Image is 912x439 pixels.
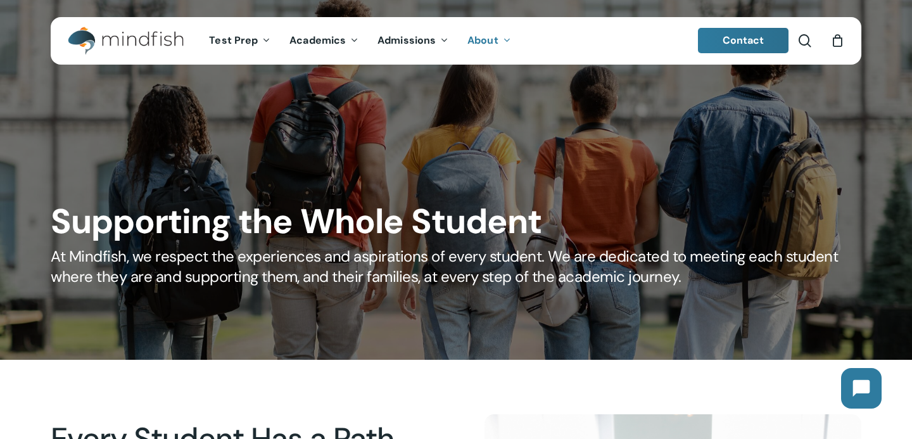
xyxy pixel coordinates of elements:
a: About [458,35,521,46]
h1: Supporting the Whole Student [51,201,861,242]
a: Academics [280,35,368,46]
span: Contact [723,34,764,47]
span: Admissions [377,34,436,47]
h5: At Mindfish, we respect the experiences and aspirations of every student. We are dedicated to mee... [51,246,861,287]
span: About [467,34,498,47]
a: Admissions [368,35,458,46]
header: Main Menu [51,17,861,65]
a: Contact [698,28,789,53]
a: Test Prep [199,35,280,46]
span: Test Prep [209,34,258,47]
nav: Main Menu [199,17,520,65]
a: Cart [830,34,844,48]
span: Academics [289,34,346,47]
iframe: Chatbot [828,355,894,421]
